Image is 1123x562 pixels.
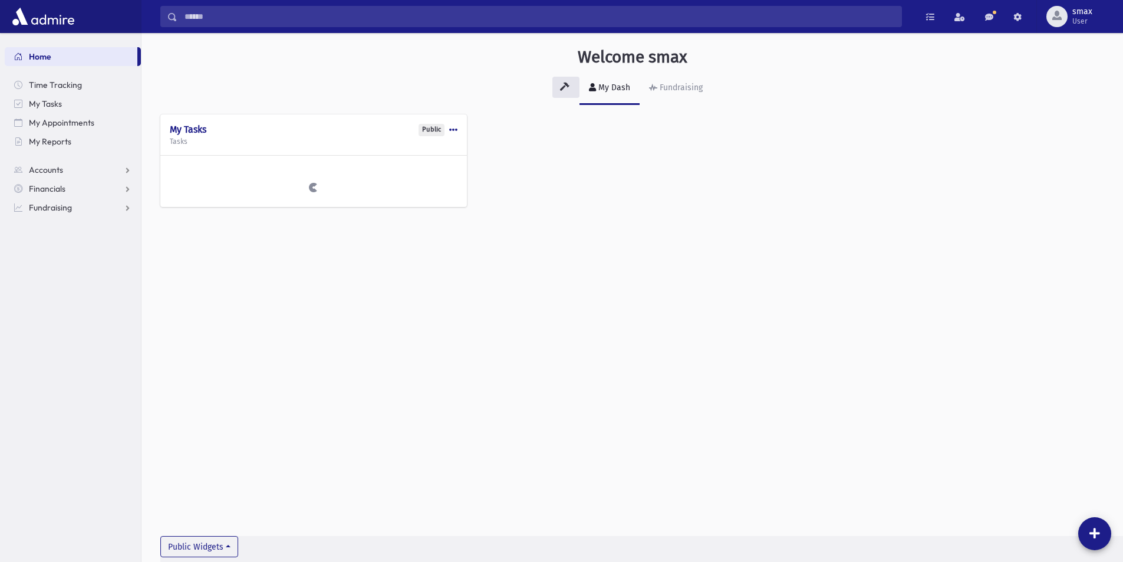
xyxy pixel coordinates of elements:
[29,165,63,175] span: Accounts
[5,75,141,94] a: Time Tracking
[170,137,457,146] h5: Tasks
[1072,7,1092,17] span: smax
[29,117,94,128] span: My Appointments
[5,113,141,132] a: My Appointments
[596,83,630,93] div: My Dash
[160,536,238,557] button: Public Widgets
[5,94,141,113] a: My Tasks
[170,124,457,135] h4: My Tasks
[640,72,712,105] a: Fundraising
[29,183,65,194] span: Financials
[5,132,141,151] a: My Reports
[5,198,141,217] a: Fundraising
[1072,17,1092,26] span: User
[578,47,687,67] h3: Welcome smax
[579,72,640,105] a: My Dash
[29,51,51,62] span: Home
[5,179,141,198] a: Financials
[177,6,901,27] input: Search
[29,98,62,109] span: My Tasks
[419,124,444,136] div: Public
[29,136,71,147] span: My Reports
[5,160,141,179] a: Accounts
[29,202,72,213] span: Fundraising
[657,83,703,93] div: Fundraising
[9,5,77,28] img: AdmirePro
[5,47,137,66] a: Home
[29,80,82,90] span: Time Tracking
